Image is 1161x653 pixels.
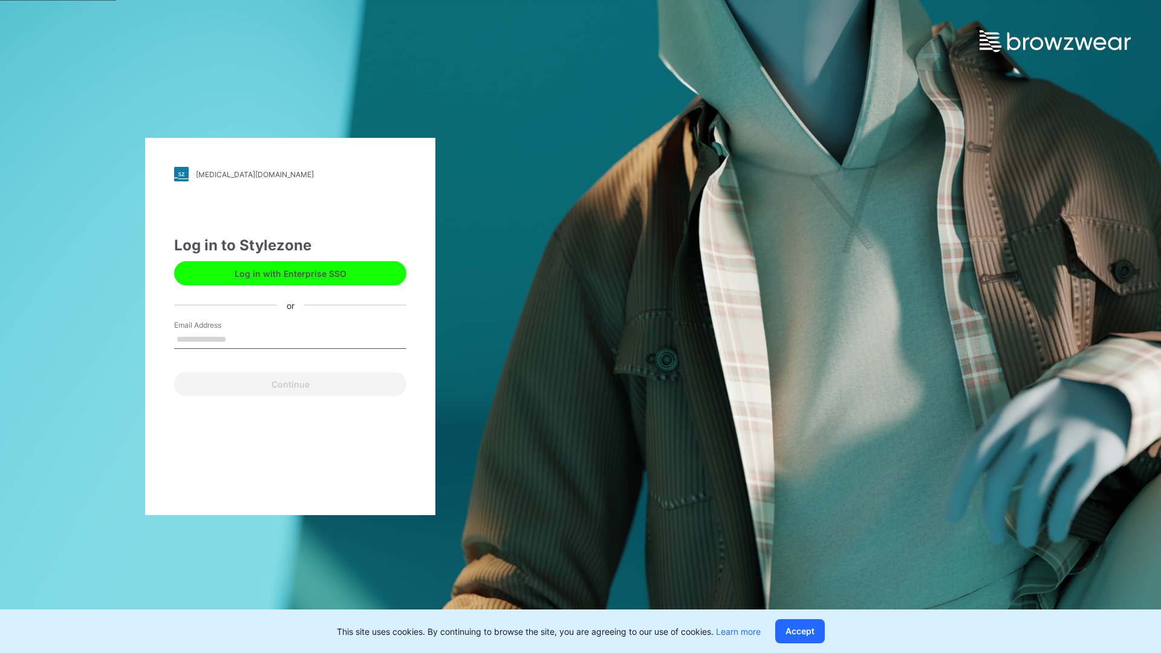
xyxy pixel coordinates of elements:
[337,625,761,638] p: This site uses cookies. By continuing to browse the site, you are agreeing to our use of cookies.
[174,167,189,181] img: stylezone-logo.562084cfcfab977791bfbf7441f1a819.svg
[277,299,304,311] div: or
[196,170,314,179] div: [MEDICAL_DATA][DOMAIN_NAME]
[174,261,406,285] button: Log in with Enterprise SSO
[716,626,761,637] a: Learn more
[174,235,406,256] div: Log in to Stylezone
[174,320,259,331] label: Email Address
[775,619,825,643] button: Accept
[174,167,406,181] a: [MEDICAL_DATA][DOMAIN_NAME]
[980,30,1131,52] img: browzwear-logo.e42bd6dac1945053ebaf764b6aa21510.svg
